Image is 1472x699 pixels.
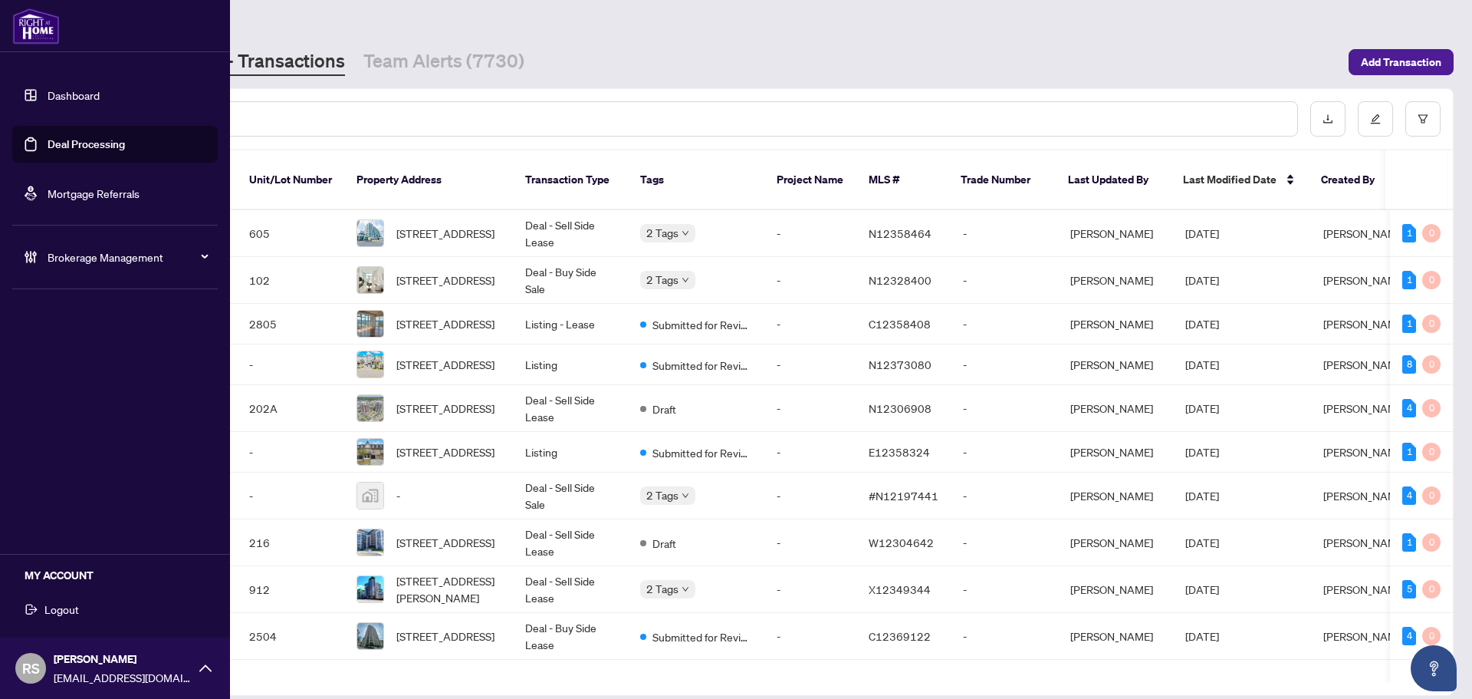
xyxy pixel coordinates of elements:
span: [PERSON_NAME] [1323,226,1406,240]
th: Last Updated By [1056,150,1171,210]
span: Add Transaction [1361,50,1441,74]
img: thumbnail-img [357,267,383,293]
span: [DATE] [1185,489,1219,503]
td: 2504 [237,613,344,660]
td: Deal - Sell Side Sale [513,473,628,519]
div: 1 [1402,533,1416,552]
td: [PERSON_NAME] [1058,304,1173,345]
span: [STREET_ADDRESS][PERSON_NAME] [396,572,501,606]
span: filter [1418,114,1428,124]
img: thumbnail-img [357,483,383,509]
td: - [764,566,856,613]
th: Last Modified Date [1171,150,1309,210]
div: 0 [1422,627,1441,645]
th: Tags [628,150,764,210]
td: Deal - Sell Side Lease [513,566,628,613]
button: edit [1358,101,1393,137]
td: - [764,519,856,566]
td: - [237,432,344,473]
td: - [951,519,1058,566]
h5: MY ACCOUNT [25,567,218,584]
td: - [764,345,856,385]
td: [PERSON_NAME] [1058,257,1173,304]
td: Deal - Sell Side Lease [513,385,628,432]
button: filter [1405,101,1441,137]
span: Submitted for Review [652,444,752,461]
span: [STREET_ADDRESS] [396,356,495,373]
span: C12369122 [869,629,931,643]
span: 2 Tags [646,486,678,504]
div: 0 [1422,224,1441,242]
div: 5 [1402,580,1416,598]
span: down [682,492,689,500]
span: down [682,276,689,284]
span: 2 Tags [646,224,678,242]
a: Deal Processing [48,137,125,151]
span: Logout [44,597,79,622]
th: Trade Number [948,150,1056,210]
img: thumbnail-img [357,311,383,337]
img: thumbnail-img [357,529,383,556]
img: thumbnail-img [357,220,383,246]
img: thumbnail-img [357,439,383,465]
span: #N12197441 [869,489,938,503]
div: 0 [1422,271,1441,289]
td: [PERSON_NAME] [1058,566,1173,613]
div: 0 [1422,580,1441,598]
span: [EMAIL_ADDRESS][DOMAIN_NAME] [54,669,192,686]
td: [PERSON_NAME] [1058,519,1173,566]
td: - [951,345,1058,385]
span: [DATE] [1185,401,1219,415]
div: 0 [1422,443,1441,461]
span: [PERSON_NAME] [1323,273,1406,287]
div: 1 [1402,271,1416,289]
span: [PERSON_NAME] [1323,582,1406,596]
td: Listing - Lease [513,304,628,345]
td: - [764,385,856,432]
td: - [237,473,344,519]
div: 0 [1422,533,1441,552]
div: 1 [1402,315,1416,333]
span: [PERSON_NAME] [54,651,192,668]
td: - [951,432,1058,473]
span: [PERSON_NAME] [1323,489,1406,503]
span: [PERSON_NAME] [1323,536,1406,549]
div: 0 [1422,315,1441,333]
span: W12304642 [869,536,934,549]
a: Team Alerts (7730) [363,48,524,76]
td: - [764,210,856,257]
span: down [682,229,689,237]
span: [PERSON_NAME] [1323,445,1406,459]
span: [PERSON_NAME] [1323,358,1406,371]
span: [DATE] [1185,536,1219,549]
td: - [951,210,1058,257]
span: N12306908 [869,401,932,415]
span: down [682,585,689,593]
span: [DATE] [1185,358,1219,371]
td: - [951,257,1058,304]
div: 0 [1422,355,1441,374]
div: 1 [1402,443,1416,461]
td: - [951,385,1058,432]
td: Listing [513,432,628,473]
td: [PERSON_NAME] [1058,385,1173,432]
td: - [237,345,344,385]
span: N12373080 [869,358,932,371]
th: Unit/Lot Number [237,150,344,210]
span: [DATE] [1185,445,1219,459]
th: Created By [1309,150,1401,210]
td: [PERSON_NAME] [1058,613,1173,660]
td: [PERSON_NAME] [1058,345,1173,385]
a: Mortgage Referrals [48,186,140,200]
span: Draft [652,401,676,417]
span: download [1322,114,1333,124]
th: MLS # [856,150,948,210]
td: Deal - Buy Side Sale [513,257,628,304]
span: N12328400 [869,273,932,287]
span: [PERSON_NAME] [1323,401,1406,415]
td: 912 [237,566,344,613]
td: [PERSON_NAME] [1058,473,1173,519]
span: 2 Tags [646,580,678,598]
span: Draft [652,535,676,552]
th: Project Name [764,150,856,210]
